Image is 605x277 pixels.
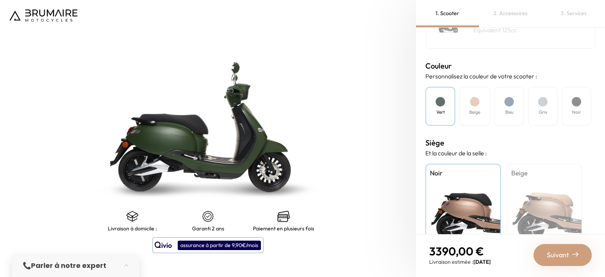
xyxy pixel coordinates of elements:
[178,241,261,250] div: assurance à partir de 9,90€/mois
[278,210,290,222] img: credit-cards.png
[155,241,172,250] img: logo qivio
[425,149,596,158] p: Et la couleur de la selle :
[436,109,445,116] h4: Vert
[511,168,578,178] h4: Beige
[425,72,596,81] p: Personnalisez la couleur de votre scooter :
[126,210,138,222] img: shipping.png
[430,168,496,178] h4: Noir
[108,225,157,232] p: Livraison à domicile :
[425,60,596,72] h3: Couleur
[253,225,314,232] p: Paiement en plusieurs fois
[469,109,480,116] h4: Beige
[152,237,264,253] button: assurance à partir de 9,90€/mois
[425,137,596,149] h3: Siège
[572,109,581,116] h4: Noir
[539,109,547,116] h4: Gris
[202,210,214,222] img: certificat-de-garantie.png
[429,258,491,266] p: Livraison estimée :
[505,109,513,116] h4: Bleu
[9,9,78,22] img: Logo de Brumaire
[473,258,491,265] span: [DATE]
[429,244,484,258] span: 3390,00 €
[192,225,224,232] p: Garanti 2 ans
[572,251,579,257] img: right-arrow-2.png
[473,25,517,34] p: Équivalent 125cc
[547,250,569,260] span: Suivant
